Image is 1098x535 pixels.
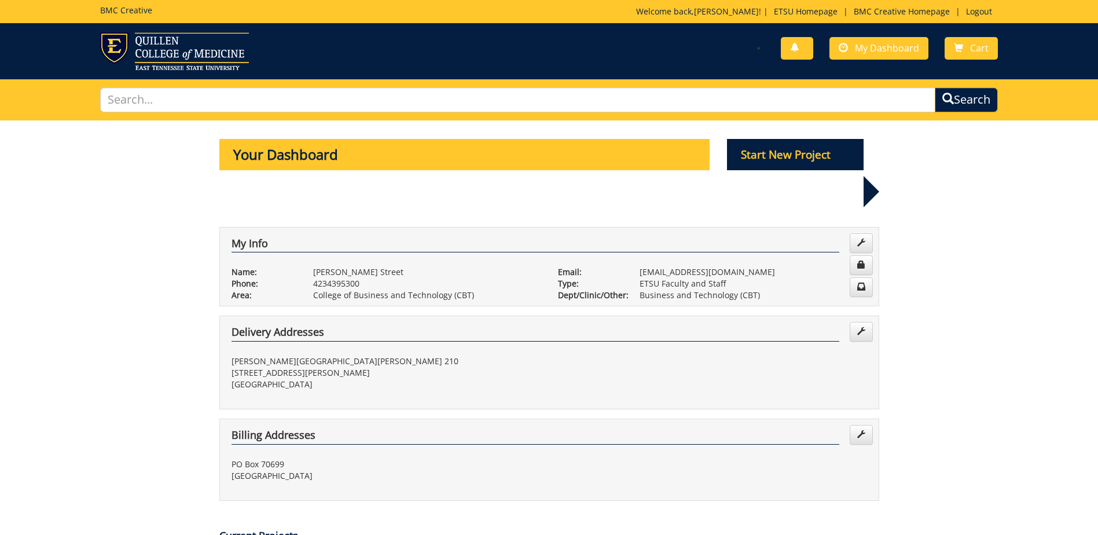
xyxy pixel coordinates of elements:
[313,290,541,301] p: College of Business and Technology (CBT)
[727,139,864,170] p: Start New Project
[232,327,839,342] h4: Delivery Addresses
[558,290,622,301] p: Dept/Clinic/Other:
[727,150,864,161] a: Start New Project
[850,255,873,275] a: Change Password
[100,32,249,70] img: ETSU logo
[935,87,998,112] button: Search
[313,278,541,290] p: 4234395300
[640,290,867,301] p: Business and Technology (CBT)
[558,266,622,278] p: Email:
[640,278,867,290] p: ETSU Faculty and Staff
[100,87,935,112] input: Search...
[232,470,541,482] p: [GEOGRAPHIC_DATA]
[232,238,839,253] h4: My Info
[850,425,873,445] a: Edit Addresses
[232,459,541,470] p: PO Box 70699
[855,42,919,54] span: My Dashboard
[829,37,928,60] a: My Dashboard
[850,277,873,297] a: Change Communication Preferences
[960,6,998,17] a: Logout
[232,278,296,290] p: Phone:
[640,266,867,278] p: [EMAIL_ADDRESS][DOMAIN_NAME]
[232,266,296,278] p: Name:
[100,6,152,14] h5: BMC Creative
[768,6,843,17] a: ETSU Homepage
[232,367,541,379] p: [STREET_ADDRESS][PERSON_NAME]
[313,266,541,278] p: [PERSON_NAME] Street
[232,430,839,445] h4: Billing Addresses
[694,6,759,17] a: [PERSON_NAME]
[232,356,541,367] p: [PERSON_NAME][GEOGRAPHIC_DATA][PERSON_NAME] 210
[232,290,296,301] p: Area:
[219,139,710,170] p: Your Dashboard
[636,6,998,17] p: Welcome back, ! | | |
[970,42,989,54] span: Cart
[945,37,998,60] a: Cart
[848,6,956,17] a: BMC Creative Homepage
[850,233,873,253] a: Edit Info
[558,278,622,290] p: Type:
[232,379,541,390] p: [GEOGRAPHIC_DATA]
[850,322,873,342] a: Edit Addresses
